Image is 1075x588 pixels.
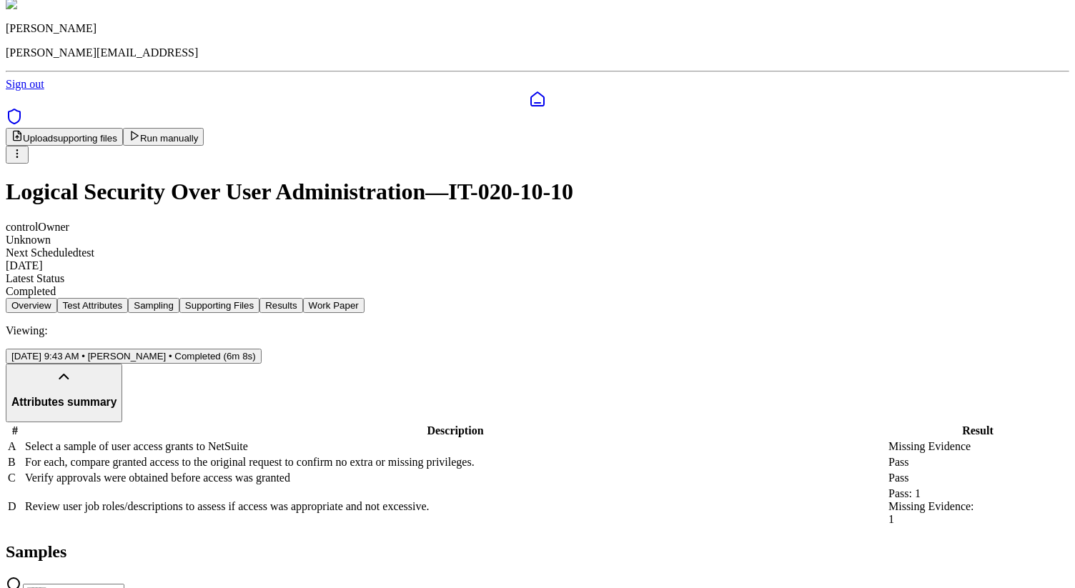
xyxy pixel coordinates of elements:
a: SOC 1 Reports [6,115,23,127]
a: Dashboard [6,91,1069,108]
p: [PERSON_NAME] [6,22,1069,35]
td: D [7,487,23,527]
button: Supporting Files [179,298,259,313]
td: C [7,471,23,485]
span: Missing Evidence: 1 [888,500,974,525]
div: control Owner [6,221,1069,234]
h2: Samples [6,542,1069,562]
button: Uploadsupporting files [6,128,123,146]
h1: Logical Security Over User Administration — IT-020-10-10 [6,179,1069,205]
span: Description [427,424,483,437]
button: Results [259,298,302,313]
h3: Attributes summary [11,396,117,409]
td: A [7,439,23,454]
button: Overview [6,298,57,313]
button: [DATE] 9:43 AM • [PERSON_NAME] • Completed (6m 8s) [6,349,262,364]
div: Latest Status [6,272,1069,285]
button: Sampling [128,298,179,313]
div: For each, compare granted access to the original request to confirm no extra or missing privileges. [25,456,886,469]
div: Review user job roles/descriptions to assess if access was appropriate and not excessive. [25,500,886,513]
span: Unknown [6,234,51,246]
span: Pass [888,456,908,468]
div: Next Scheduled test [6,246,1069,259]
button: Test Attributes [57,298,129,313]
span: Missing Evidence [888,440,971,452]
p: [PERSON_NAME][EMAIL_ADDRESS] [6,46,1069,59]
div: Verify approvals were obtained before access was granted [25,472,886,484]
td: B [7,455,23,469]
button: More Options [6,146,29,164]
button: Run manually [123,128,204,146]
a: Sign out [6,78,44,90]
span: Pass [888,472,908,484]
button: Attributes summary [6,364,122,422]
div: Select a sample of user access grants to NetSuite [25,440,886,453]
span: Pass: 1 [888,487,921,499]
p: Viewing: [6,324,1069,337]
span: # [12,424,18,437]
div: Completed [6,285,1069,298]
div: [DATE] [6,259,1069,272]
span: Result [962,424,994,437]
button: Work Paper [303,298,365,313]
